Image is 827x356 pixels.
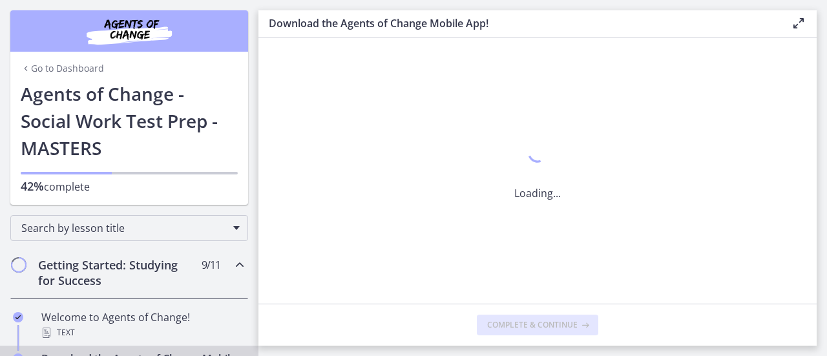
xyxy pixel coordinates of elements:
p: Loading... [514,185,561,201]
div: 1 [514,140,561,170]
div: Text [41,325,243,340]
h3: Download the Agents of Change Mobile App! [269,16,770,31]
i: Completed [13,312,23,322]
img: Agents of Change Social Work Test Prep [52,16,207,47]
button: Complete & continue [477,315,598,335]
h1: Agents of Change - Social Work Test Prep - MASTERS [21,80,238,162]
span: Search by lesson title [21,221,227,235]
h2: Getting Started: Studying for Success [38,257,196,288]
span: Complete & continue [487,320,578,330]
div: Welcome to Agents of Change! [41,309,243,340]
a: Go to Dashboard [21,62,104,75]
span: 9 / 11 [202,257,220,273]
p: complete [21,178,238,194]
span: 42% [21,178,44,194]
div: Search by lesson title [10,215,248,241]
